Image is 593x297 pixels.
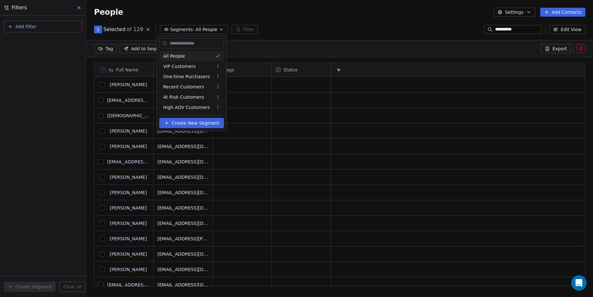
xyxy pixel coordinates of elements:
span: [EMAIL_ADDRESS][DOMAIN_NAME] [157,282,209,288]
span: [EMAIL_ADDRESS][PERSON_NAME][DOMAIN_NAME] [157,235,209,242]
span: [EMAIL_ADDRESS][DOMAIN_NAME] [157,205,209,211]
span: VIP Customers [163,63,196,70]
span: [EMAIL_ADDRESS][DOMAIN_NAME] [157,143,209,150]
span: [EMAIL_ADDRESS][DOMAIN_NAME] [157,159,209,165]
span: Recent Customers [163,84,204,90]
span: [EMAIL_ADDRESS][DOMAIN_NAME] [157,220,209,227]
span: [EMAIL_ADDRESS][DOMAIN_NAME] [157,251,209,257]
div: grid [154,77,586,286]
span: [EMAIL_ADDRESS][DOMAIN_NAME] [157,189,209,196]
span: Create New Segment [172,120,219,127]
span: At Risk Customers [163,94,204,101]
span: All People [163,53,185,60]
button: Create New Segment [159,118,224,128]
span: [EMAIL_ADDRESS][DOMAIN_NAME] [157,174,209,180]
span: High AOV Customers [163,104,210,111]
div: Suggestions [159,51,224,112]
span: One-time Purchasers [163,73,210,80]
span: [EMAIL_ADDRESS][DOMAIN_NAME] [157,266,209,273]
